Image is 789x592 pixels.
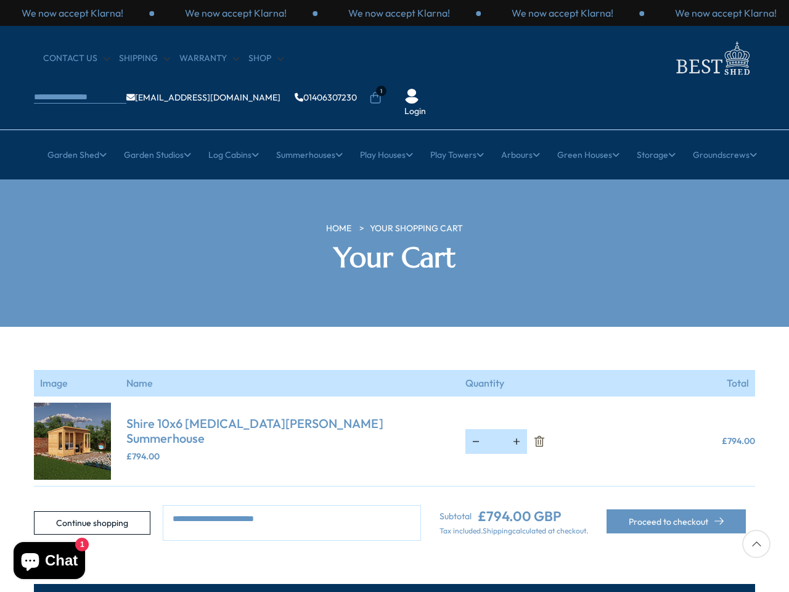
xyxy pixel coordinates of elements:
img: Alora10x6_GARDEN_LH_125x.jpg [34,403,111,480]
a: Garden Studios [124,139,191,170]
p: Tax included. calculated at checkout. [439,526,588,536]
p: We now accept Klarna! [22,6,123,20]
a: 1 [369,92,382,104]
a: 01406307230 [295,93,357,102]
ins: £794.00 GBP [478,509,562,523]
a: Storage [637,139,676,170]
a: Play Towers [430,139,484,170]
span: £794.00 [722,435,755,446]
p: We now accept Klarna! [675,6,777,20]
a: HOME [326,223,351,235]
img: logo [669,38,755,78]
a: Groundscrews [693,139,757,170]
a: [EMAIL_ADDRESS][DOMAIN_NAME] [126,93,280,102]
a: Play Houses [360,139,413,170]
img: User Icon [404,89,419,104]
div: Subtotal [439,509,588,523]
a: Garden Shed [47,139,107,170]
th: Image [34,370,120,397]
th: Total [634,370,755,397]
h2: Your Cart [219,241,570,274]
a: Shire 10x6 [MEDICAL_DATA][PERSON_NAME] Summerhouse [126,416,453,446]
th: Quantity [459,370,634,397]
inbox-online-store-chat: Shopify online store chat [10,542,89,582]
a: Continue shopping [34,511,150,535]
th: Name [120,370,459,397]
a: Remove Shire 10x6 Alora Pent Summerhouse [527,435,539,448]
p: We now accept Klarna! [185,6,287,20]
a: Green Houses [557,139,619,170]
div: £794.00 [126,452,453,461]
div: 1 / 3 [317,6,481,20]
a: Arbours [501,139,540,170]
a: Log Cabins [208,139,259,170]
div: 3 / 3 [154,6,317,20]
a: Shipping [119,52,170,65]
a: Summerhouses [276,139,343,170]
div: 2 / 3 [481,6,644,20]
span: 1 [376,86,386,96]
a: Warranty [179,52,239,65]
a: Shipping [483,526,512,536]
p: We now accept Klarna! [512,6,613,20]
a: Shop [248,52,284,65]
input: Quantity for Shire 10x6 Alora Pent Summerhouse [486,430,507,453]
button: Proceed to checkout [607,509,746,533]
a: CONTACT US [43,52,110,65]
p: We now accept Klarna! [348,6,450,20]
a: Login [404,105,426,118]
a: Your Shopping Cart [370,223,463,235]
